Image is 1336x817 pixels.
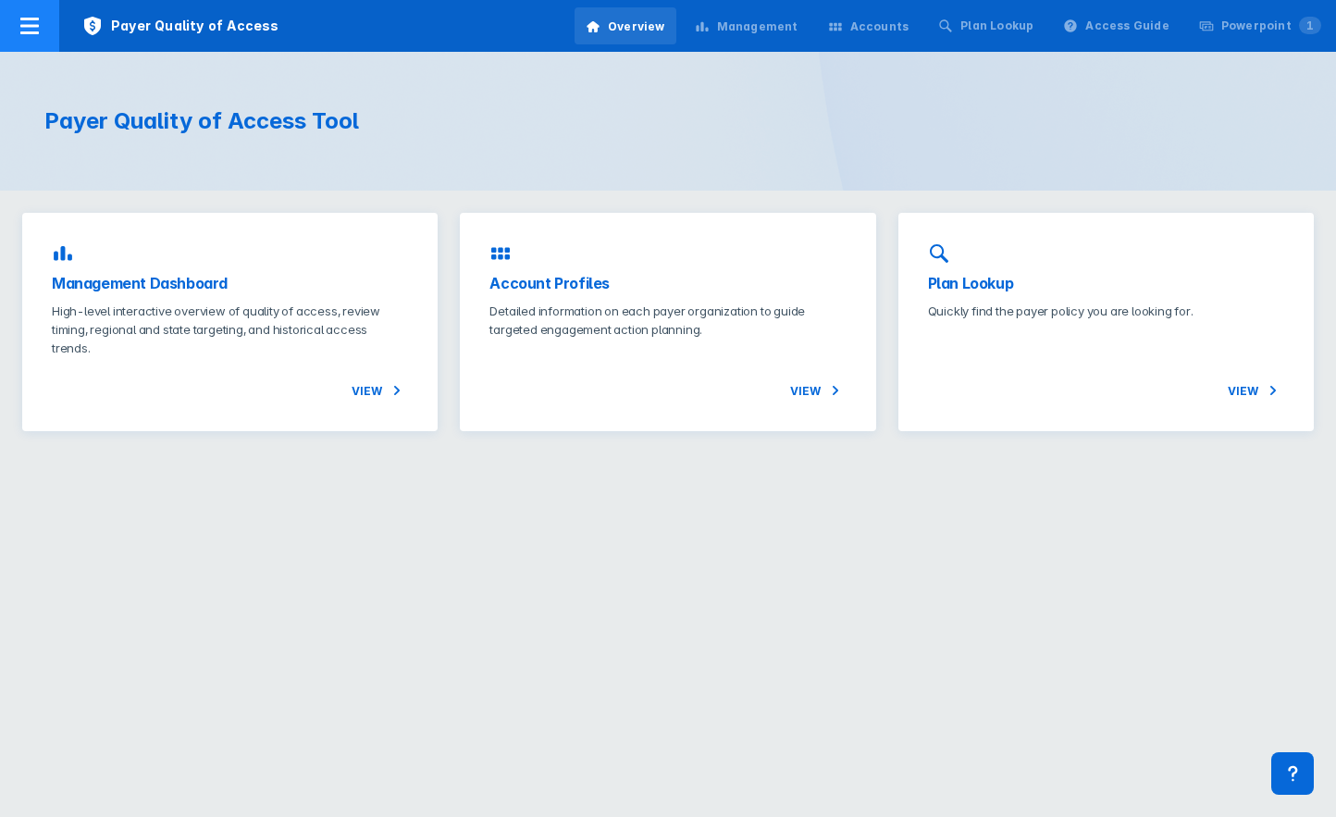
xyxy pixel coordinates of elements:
[22,213,438,431] a: Management DashboardHigh-level interactive overview of quality of access, review timing, regional...
[684,7,810,44] a: Management
[790,379,847,402] span: View
[850,19,909,35] div: Accounts
[1271,752,1314,795] div: Contact Support
[817,7,921,44] a: Accounts
[928,272,1284,294] h3: Plan Lookup
[717,19,798,35] div: Management
[1299,17,1321,34] span: 1
[44,107,646,135] h1: Payer Quality of Access Tool
[960,18,1033,34] div: Plan Lookup
[489,272,846,294] h3: Account Profiles
[1221,18,1321,34] div: Powerpoint
[575,7,676,44] a: Overview
[489,302,846,339] p: Detailed information on each payer organization to guide targeted engagement action planning.
[52,272,408,294] h3: Management Dashboard
[1085,18,1169,34] div: Access Guide
[928,302,1284,320] p: Quickly find the payer policy you are looking for.
[352,379,408,402] span: View
[1228,379,1284,402] span: View
[460,213,875,431] a: Account ProfilesDetailed information on each payer organization to guide targeted engagement acti...
[52,302,408,357] p: High-level interactive overview of quality of access, review timing, regional and state targeting...
[608,19,665,35] div: Overview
